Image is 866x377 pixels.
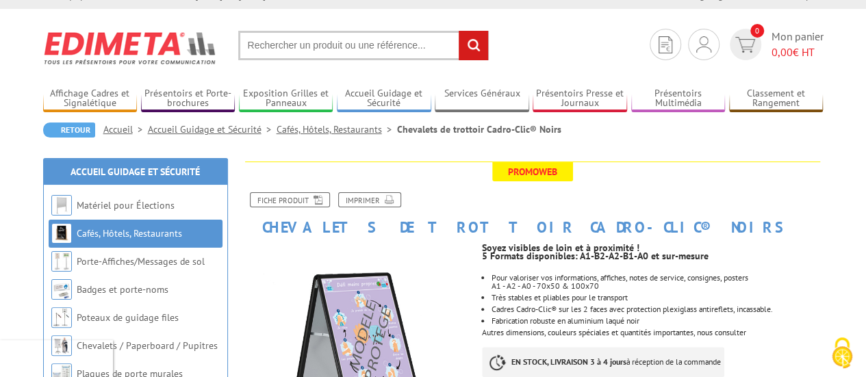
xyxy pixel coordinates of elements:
[492,162,573,181] span: Promoweb
[337,88,431,110] a: Accueil Guidage et Sécurité
[77,311,179,324] a: Poteaux de guidage files
[726,29,824,60] a: devis rapide 0 Mon panier 0,00€ HT
[772,44,824,60] span: € HT
[43,23,218,73] img: Edimeta
[772,29,824,60] span: Mon panier
[631,88,726,110] a: Présentoirs Multimédia
[77,199,175,211] a: Matériel pour Élections
[533,88,627,110] a: Présentoirs Presse et Journaux
[51,307,72,328] img: Poteaux de guidage files
[148,123,277,135] a: Accueil Guidage et Sécurité
[482,252,823,260] p: 5 Formats disponibles: A1-B2-A2-B1-A0 et sur-mesure
[238,31,489,60] input: Rechercher un produit ou une référence...
[43,88,138,110] a: Affichage Cadres et Signalétique
[482,347,724,377] p: à réception de la commande
[492,282,823,290] p: A1 - A2 - A0 - 70x50 & 100x70
[818,330,866,377] button: Cookies (fenêtre modale)
[492,317,823,325] li: Fabrication robuste en aluminium laqué noir
[696,36,711,53] img: devis rapide
[77,255,205,268] a: Porte-Affiches/Messages de sol
[239,88,333,110] a: Exposition Grilles et Panneaux
[750,24,764,38] span: 0
[77,283,168,296] a: Badges et porte-noms
[735,37,755,53] img: devis rapide
[492,274,823,282] p: Pour valoriser vos informations, affiches, notes de service, consignes, posters
[659,36,672,53] img: devis rapide
[492,305,823,313] p: Cadres Cadro-Clic® sur les 2 faces avec protection plexiglass antireflets, incassable.
[77,227,182,239] a: Cafés, Hôtels, Restaurants
[492,294,823,302] li: Très stables et pliables pour le transport
[51,223,72,244] img: Cafés, Hôtels, Restaurants
[43,122,95,138] a: Retour
[277,123,397,135] a: Cafés, Hôtels, Restaurants
[397,122,561,136] li: Chevalets de trottoir Cadro-Clic® Noirs
[459,31,488,60] input: rechercher
[482,244,823,252] p: Soyez visibles de loin et à proximité !
[338,192,401,207] a: Imprimer
[51,279,72,300] img: Badges et porte-noms
[77,339,218,352] a: Chevalets / Paperboard / Pupitres
[772,45,793,59] span: 0,00
[435,88,529,110] a: Services Généraux
[825,336,859,370] img: Cookies (fenêtre modale)
[51,335,72,356] img: Chevalets / Paperboard / Pupitres
[103,123,148,135] a: Accueil
[141,88,235,110] a: Présentoirs et Porte-brochures
[51,195,72,216] img: Matériel pour Élections
[51,251,72,272] img: Porte-Affiches/Messages de sol
[250,192,330,207] a: Fiche produit
[729,88,824,110] a: Classement et Rangement
[71,166,200,178] a: Accueil Guidage et Sécurité
[511,356,626,367] strong: EN STOCK, LIVRAISON 3 à 4 jours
